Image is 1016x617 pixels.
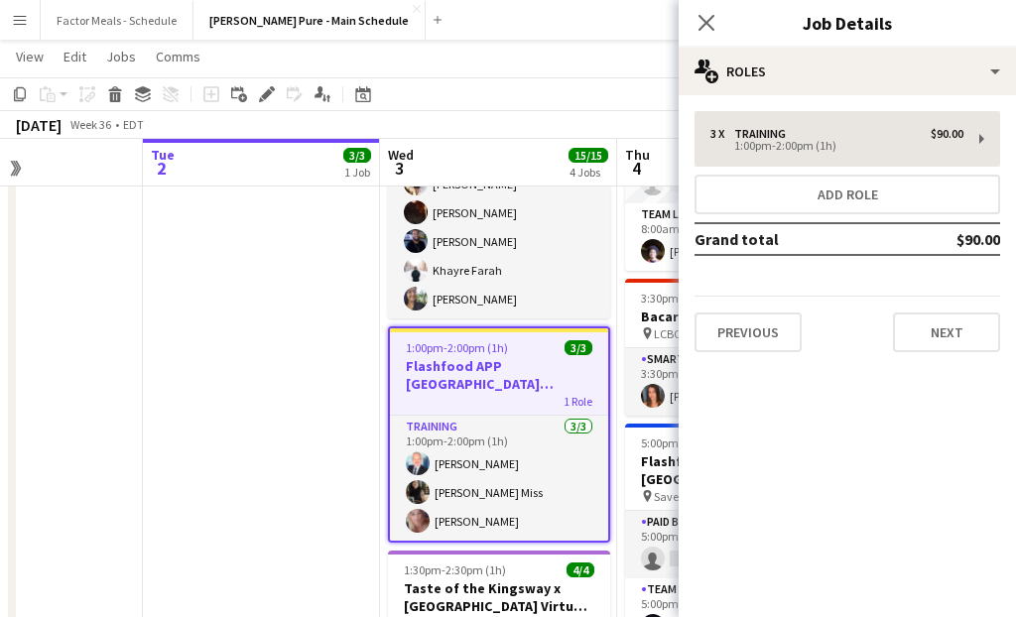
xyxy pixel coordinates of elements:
span: 5:00pm-9:00pm (4h) [641,435,743,450]
span: View [16,48,44,65]
td: Grand total [695,223,894,255]
app-card-role: Smart Serve TL1/13:30pm-8:00pm (4h30m)[PERSON_NAME] [625,348,847,416]
app-card-role: Paid Backup2A0/15:00pm-8:00pm (3h) [625,511,847,578]
app-job-card: 1:00pm-2:00pm (1h)3/3Flashfood APP [GEOGRAPHIC_DATA] Modesto Training1 RoleTraining3/31:00pm-2:00... [388,326,610,543]
a: Comms [148,44,208,69]
div: 1 Job [344,165,370,180]
span: LCBO [654,326,683,341]
span: Week 36 [65,117,115,132]
span: Thu [625,146,650,164]
div: EDT [123,117,144,132]
h3: Flashfood APP [GEOGRAPHIC_DATA] Modesto Training [390,357,608,393]
span: 2 [148,157,175,180]
span: 1:30pm-2:30pm (1h) [404,562,506,577]
div: 3 x [710,127,734,141]
div: [DATE] [16,115,62,135]
span: Edit [63,48,86,65]
app-card-role: Team Lead1/18:00am-6:30pm (10h30m)[PERSON_NAME] [625,203,847,271]
app-card-role: Training5/512:00pm-1:00pm (1h)[PERSON_NAME][PERSON_NAME][PERSON_NAME]Khayre Farah[PERSON_NAME] [388,136,610,318]
button: Previous [695,312,802,352]
div: $90.00 [931,127,963,141]
span: 3:30pm-8:00pm (4h30m) [641,291,766,306]
td: $90.00 [894,223,1000,255]
div: Roles [679,48,1016,95]
button: Next [893,312,1000,352]
span: Jobs [106,48,136,65]
span: 1 Role [564,394,592,409]
app-job-card: 3:30pm-8:00pm (4h30m)1/1Bacardi ( Elmcreek Rd) LCBO1 RoleSmart Serve TL1/13:30pm-8:00pm (4h30m)[P... [625,279,847,416]
span: Wed [388,146,414,164]
span: 3/3 [565,340,592,355]
h3: Job Details [679,10,1016,36]
span: 1:00pm-2:00pm (1h) [406,340,508,355]
span: 3/3 [343,148,371,163]
app-card-role: Training3/31:00pm-2:00pm (1h)[PERSON_NAME][PERSON_NAME] Miss[PERSON_NAME] [390,416,608,541]
span: Tue [151,146,175,164]
a: View [8,44,52,69]
span: 4/4 [567,562,594,577]
h3: Flashfood APP [GEOGRAPHIC_DATA] [GEOGRAPHIC_DATA], [GEOGRAPHIC_DATA] [625,452,847,488]
div: 4 Jobs [570,165,607,180]
div: Training [734,127,794,141]
a: Edit [56,44,94,69]
span: 4 [622,157,650,180]
span: 3 [385,157,414,180]
h3: Bacardi ( Elmcreek Rd) [625,308,847,325]
button: Add role [695,175,1000,214]
a: Jobs [98,44,144,69]
h3: Taste of the Kingsway x [GEOGRAPHIC_DATA] Virtual Training [388,579,610,615]
span: Save-A-Lot Marlee [654,489,746,504]
button: Factor Meals - Schedule [41,1,193,40]
span: Comms [156,48,200,65]
button: [PERSON_NAME] Pure - Main Schedule [193,1,426,40]
span: 15/15 [569,148,608,163]
div: 1:00pm-2:00pm (1h) [710,141,963,151]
